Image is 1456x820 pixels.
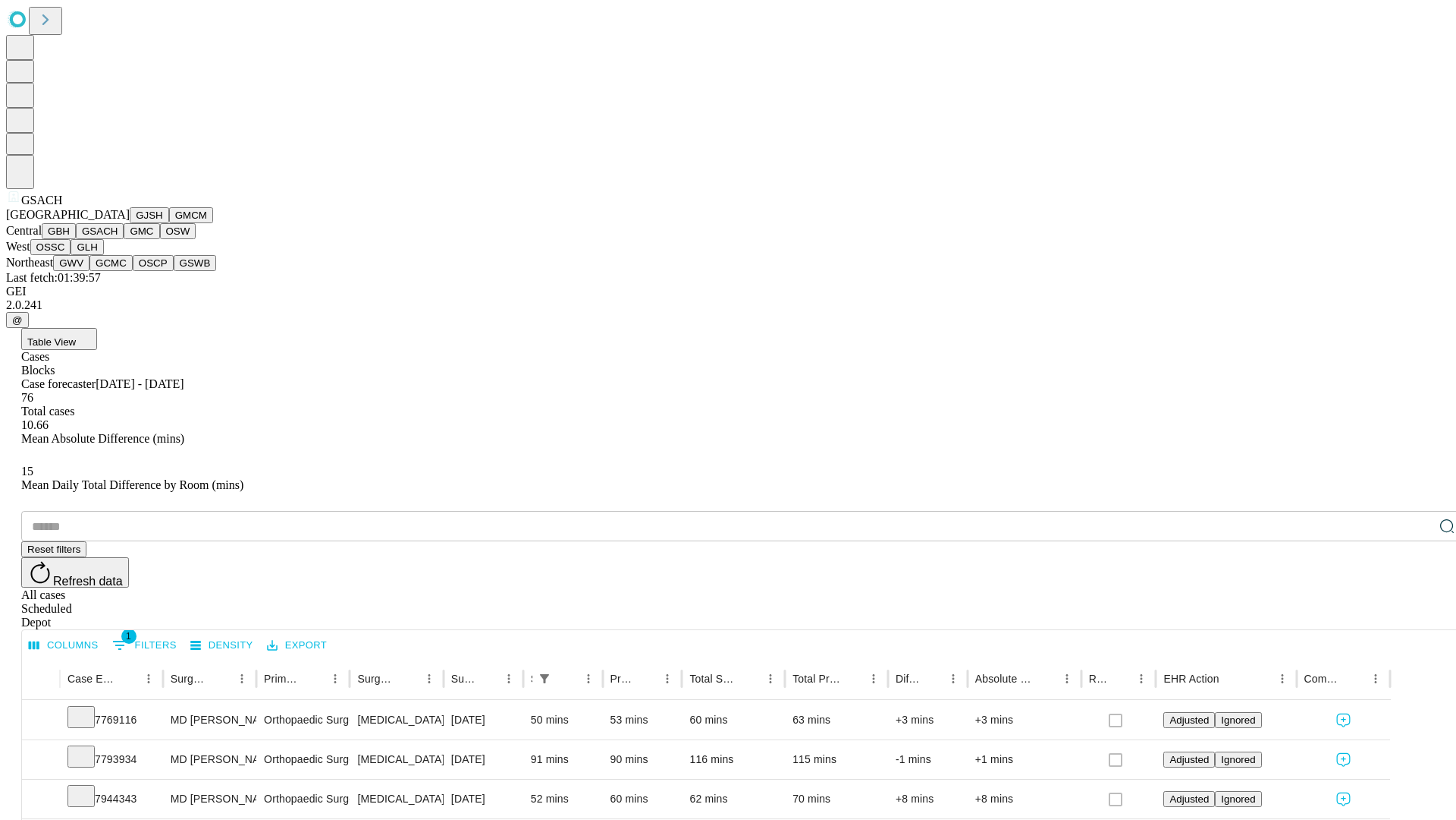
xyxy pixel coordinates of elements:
[610,701,675,740] div: 53 mins
[67,780,155,818] div: 7944343
[171,701,249,740] div: MD [PERSON_NAME]
[71,239,103,255] button: GLH
[169,207,213,223] button: GMCM
[27,336,76,348] span: Table View
[21,328,97,350] button: Table View
[1163,752,1215,768] button: Adjusted
[357,740,435,779] div: [MEDICAL_DATA] [MEDICAL_DATA]
[108,633,180,658] button: Show filters
[1109,668,1131,689] button: Sort
[1221,714,1255,726] span: Ignored
[6,208,130,221] span: [GEOGRAPHIC_DATA]
[12,314,23,326] span: @
[6,285,1450,298] div: GEI
[21,405,74,418] span: Total cases
[42,223,76,239] button: GBH
[325,668,346,689] button: Menu
[121,629,136,644] span: 1
[303,668,325,689] button: Sort
[1215,712,1261,728] button: Ignored
[53,255,89,271] button: GWV
[6,271,101,284] span: Last fetch: 01:39:57
[96,377,184,390] span: [DATE] - [DATE]
[264,740,342,779] div: Orthopaedic Surgery
[792,740,880,779] div: 115 mins
[531,740,595,779] div: 91 mins
[264,673,302,685] div: Primary Service
[53,575,123,588] span: Refresh data
[578,668,599,689] button: Menu
[1169,714,1209,726] span: Adjusted
[610,740,675,779] div: 90 mins
[133,255,174,271] button: OSCP
[842,668,863,689] button: Sort
[689,740,777,779] div: 116 mins
[30,239,71,255] button: OSSC
[975,740,1074,779] div: +1 mins
[6,312,29,328] button: @
[130,207,169,223] button: GJSH
[357,780,435,818] div: [MEDICAL_DATA] SKIN [MEDICAL_DATA] AND MUSCLE
[975,780,1074,818] div: +8 mins
[689,780,777,818] div: 62 mins
[21,418,49,431] span: 10.66
[1215,752,1261,768] button: Ignored
[531,673,532,685] div: Scheduled In Room Duration
[231,668,253,689] button: Menu
[117,668,138,689] button: Sort
[792,673,840,685] div: Total Predicted Duration
[21,194,62,207] span: GSACH
[760,668,781,689] button: Menu
[531,701,595,740] div: 50 mins
[264,780,342,818] div: Orthopaedic Surgery
[76,223,124,239] button: GSACH
[1221,793,1255,805] span: Ignored
[498,668,519,689] button: Menu
[1163,712,1215,728] button: Adjusted
[171,780,249,818] div: MD [PERSON_NAME]
[21,465,33,478] span: 15
[171,673,209,685] div: Surgeon Name
[67,740,155,779] div: 7793934
[863,668,884,689] button: Menu
[89,255,133,271] button: GCMC
[1169,754,1209,765] span: Adjusted
[610,780,675,818] div: 60 mins
[1221,754,1255,765] span: Ignored
[1344,668,1365,689] button: Sort
[689,701,777,740] div: 60 mins
[534,668,555,689] button: Show filters
[397,668,419,689] button: Sort
[21,391,33,404] span: 76
[21,432,184,445] span: Mean Absolute Difference (mins)
[6,256,53,269] span: Northeast
[30,787,52,813] button: Expand
[1221,668,1242,689] button: Sort
[557,668,578,689] button: Sort
[210,668,231,689] button: Sort
[1131,668,1152,689] button: Menu
[67,673,115,685] div: Case Epic Id
[451,701,516,740] div: [DATE]
[67,701,155,740] div: 7769116
[531,780,595,818] div: 52 mins
[1089,673,1109,685] div: Resolved in EHR
[477,668,498,689] button: Sort
[1272,668,1293,689] button: Menu
[739,668,760,689] button: Sort
[896,673,920,685] div: Difference
[1169,793,1209,805] span: Adjusted
[25,634,102,658] button: Select columns
[30,708,52,734] button: Expand
[1035,668,1056,689] button: Sort
[896,701,960,740] div: +3 mins
[160,223,196,239] button: OSW
[657,668,678,689] button: Menu
[792,780,880,818] div: 70 mins
[21,557,129,588] button: Refresh data
[1163,791,1215,807] button: Adjusted
[635,668,657,689] button: Sort
[21,541,86,557] button: Reset filters
[174,255,217,271] button: GSWB
[6,298,1450,312] div: 2.0.241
